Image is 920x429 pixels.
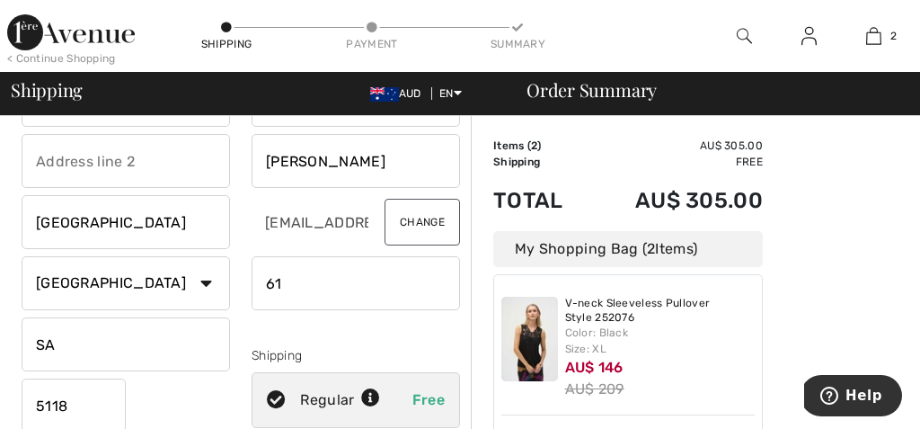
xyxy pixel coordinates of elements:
span: AU$ 146 [565,359,624,376]
div: Order Summary [505,81,909,99]
div: Shipping [252,346,460,365]
img: Australian Dollar [370,87,399,102]
input: Last name [252,134,460,188]
input: Address line 2 [22,134,230,188]
img: V-neck Sleeveless Pullover Style 252076 [501,297,558,381]
span: Free [412,391,445,408]
span: AUD [370,87,429,100]
s: AU$ 209 [565,380,624,398]
img: My Bag [866,25,881,47]
td: AU$ 305.00 [588,138,763,154]
input: City [22,195,230,249]
a: 2 [842,25,905,47]
div: < Continue Shopping [7,50,116,67]
a: Sign In [787,25,831,48]
div: Shipping [199,36,253,52]
div: Regular [300,389,380,411]
span: Shipping [11,81,83,99]
a: V-neck Sleeveless Pullover Style 252076 [565,297,756,325]
img: My Info [801,25,817,47]
div: Summary [491,36,544,52]
div: Color: Black Size: XL [565,325,756,357]
img: search the website [737,25,752,47]
span: 2 [647,240,655,257]
div: Payment [345,36,399,52]
span: 2 [890,28,897,44]
img: 1ère Avenue [7,14,135,50]
td: Shipping [493,154,588,170]
span: EN [439,87,462,100]
td: AU$ 305.00 [588,170,763,231]
input: State/Province [22,317,230,371]
iframe: Opens a widget where you can find more information [804,375,902,420]
input: E-mail [252,195,370,249]
button: Change [385,199,460,246]
td: Free [588,154,763,170]
td: Items ( ) [493,138,588,154]
td: Total [493,170,588,231]
div: My Shopping Bag ( Items) [493,231,763,267]
span: 2 [531,139,537,152]
input: Mobile [252,256,460,310]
